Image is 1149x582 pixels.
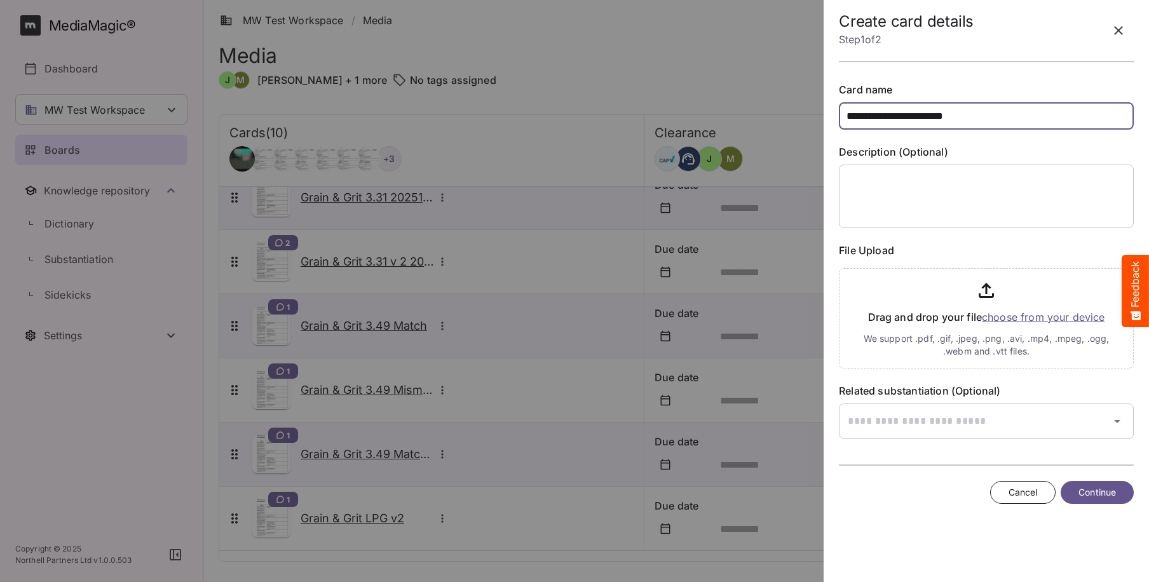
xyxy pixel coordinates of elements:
[839,145,1134,159] label: Description (Optional)
[839,243,1134,258] label: File Upload
[93,25,132,57] span: 
[56,187,164,199] span: Like something or not?
[127,100,172,110] a: Contact us
[39,154,190,164] span: What kind of feedback do you have?
[1078,485,1116,501] span: Continue
[1122,255,1149,327] button: Feedback
[56,219,123,231] span: I have an idea
[990,481,1056,504] button: Cancel
[58,82,172,95] span: Tell us what you think
[1061,481,1134,504] button: Continue
[839,384,1134,398] label: Related substantiation (Optional)
[57,100,126,110] span: Want to discuss?
[839,30,974,48] p: Step 1 of 2
[839,13,974,31] h2: Create card details
[839,83,1134,97] label: Card name
[1009,485,1038,501] span: Cancel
